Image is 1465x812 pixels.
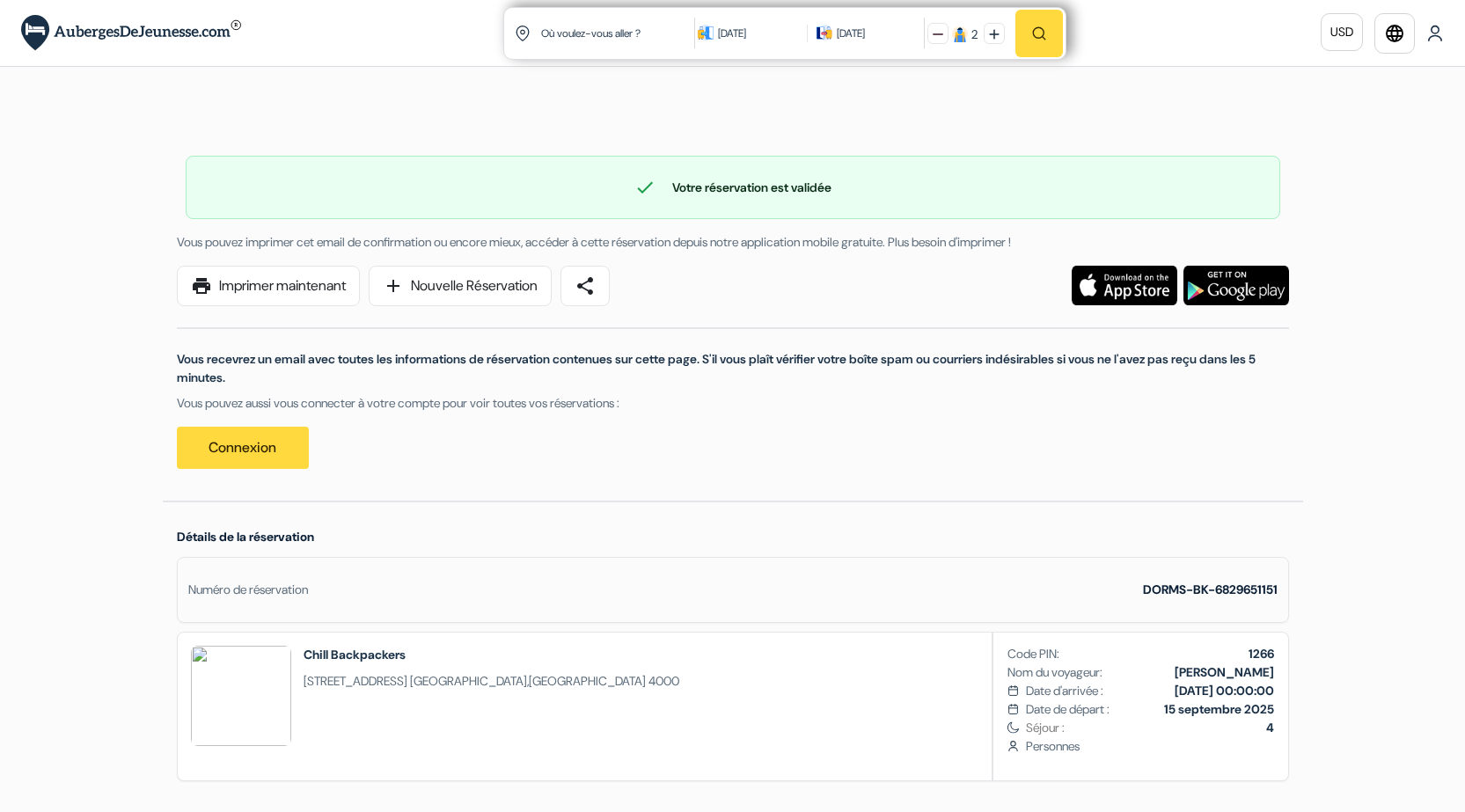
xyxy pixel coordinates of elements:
[191,646,291,746] img: VTMBPw47ATIHMABn
[989,29,1000,40] img: plus
[304,672,679,691] span: ,
[817,25,832,40] img: calendarIcon icon
[1426,25,1444,42] img: User Icon
[1266,720,1274,735] b: 4
[575,275,596,296] span: share
[718,25,798,42] div: [DATE]
[304,673,407,689] span: [STREET_ADDRESS]
[21,15,241,51] img: AubergesDeJeunesse.com
[304,646,679,663] h2: Chill Backpackers
[1249,646,1274,662] b: 1266
[1026,737,1273,756] span: Personnes
[177,529,314,545] span: Détails de la réservation
[1321,13,1363,51] a: USD
[1384,23,1405,44] i: language
[837,25,865,42] div: [DATE]
[634,177,656,198] span: check
[187,177,1279,198] div: Votre réservation est validée
[1026,682,1103,700] span: Date d'arrivée :
[383,275,404,296] span: add
[177,266,360,306] a: printImprimer maintenant
[1175,664,1274,680] b: [PERSON_NAME]
[529,673,646,689] span: [GEOGRAPHIC_DATA]
[188,581,308,599] div: Numéro de réservation
[515,26,531,41] img: location icon
[560,266,610,306] a: share
[1143,582,1278,597] strong: DORMS-BK-6829651151
[1072,266,1177,305] img: Téléchargez l'application gratuite
[539,11,699,55] input: Ville, université ou logement
[177,394,1289,413] p: Vous pouvez aussi vous connecter à votre compte pour voir toutes vos réservations :
[177,427,309,469] a: Connexion
[648,673,679,689] span: 4000
[971,26,978,44] div: 2
[1026,719,1273,737] span: Séjour :
[410,673,527,689] span: [GEOGRAPHIC_DATA]
[1007,645,1059,663] span: Code PIN:
[369,266,552,306] a: addNouvelle Réservation
[1183,266,1289,305] img: Téléchargez l'application gratuite
[177,234,1011,250] span: Vous pouvez imprimer cet email de confirmation ou encore mieux, accéder à cette réservation depui...
[698,25,714,40] img: calendarIcon icon
[191,275,212,296] span: print
[1164,701,1274,717] b: 15 septembre 2025
[952,26,968,42] img: guest icon
[1007,663,1102,682] span: Nom du voyageur:
[1026,700,1110,719] span: Date de départ :
[177,350,1289,387] p: Vous recevrez un email avec toutes les informations de réservation contenues sur cette page. S'il...
[933,29,943,40] img: minus
[1374,13,1415,54] a: language
[1175,683,1274,699] b: [DATE] 00:00:00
